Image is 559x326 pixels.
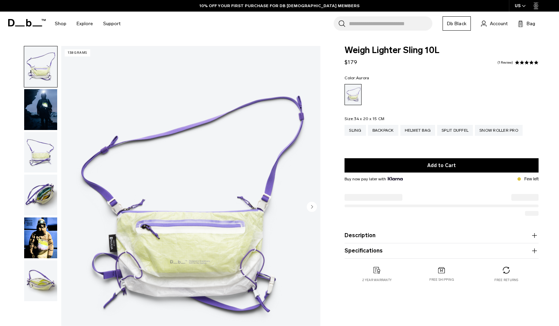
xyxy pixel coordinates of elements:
p: Free shipping [429,277,454,282]
a: Helmet Bag [400,125,435,136]
a: Split Duffel [437,125,473,136]
a: Explore [77,12,93,36]
img: {"height" => 20, "alt" => "Klarna"} [388,177,402,180]
button: Specifications [345,247,539,255]
a: Backpack [368,125,398,136]
p: Free returns [494,278,518,282]
img: Weigh_Lighter_Sling_10L_2.png [24,132,57,173]
a: 10% OFF YOUR FIRST PURCHASE FOR DB [DEMOGRAPHIC_DATA] MEMBERS [199,3,360,9]
img: Weigh_Lighter_Sling_10L_Lifestyle.png [24,89,57,130]
button: Next slide [307,202,317,213]
button: Weigh Lighter Sling 10L Aurora [24,217,58,259]
img: Weigh_Lighter_Sling_10L_3.png [24,175,57,215]
a: Sling [345,125,366,136]
span: Aurora [356,76,369,80]
legend: Color: [345,76,369,80]
span: Buy now pay later with [345,176,402,182]
img: Weigh Lighter Sling 10L Aurora [24,217,57,258]
a: Account [481,19,508,28]
img: Weigh_Lighter_Sling_10L_4.png [24,260,57,301]
img: Weigh_Lighter_Sling_10L_1.png [24,46,57,87]
a: Snow Roller Pro [475,125,523,136]
a: Support [103,12,121,36]
legend: Size: [345,117,384,121]
a: Aurora [345,84,362,105]
span: Account [490,20,508,27]
button: Weigh_Lighter_Sling_10L_3.png [24,174,58,216]
span: $179 [345,59,357,65]
span: Bag [527,20,535,27]
button: Add to Cart [345,158,539,173]
p: 138 grams [65,49,90,56]
a: 1 reviews [497,61,513,64]
button: Bag [518,19,535,28]
span: 34 x 20 x 15 CM [354,116,385,121]
a: Shop [55,12,66,36]
p: Few left [524,176,539,182]
nav: Main Navigation [50,12,126,36]
button: Description [345,231,539,240]
a: Db Black [443,16,471,31]
p: 2 year warranty [362,278,392,282]
span: Weigh Lighter Sling 10L [345,46,539,55]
